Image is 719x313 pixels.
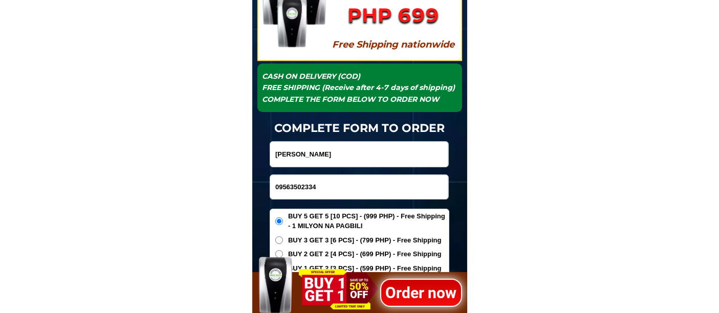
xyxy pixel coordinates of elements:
span: BUY 3 GET 3 [6 PCS] - (799 PHP) - Free Shipping [288,235,442,245]
h1: Order now [380,281,462,304]
h1: Free Shipping nationwide [326,38,461,52]
input: BUY 5 GET 5 [10 PCS] - (999 PHP) - Free Shipping - 1 MILYON NA PAGBILI [275,217,283,225]
h1: PHP 699 [326,1,461,30]
span: BUY 2 GET 2 [4 PCS] - (699 PHP) - Free Shipping [288,249,442,259]
h1: CASH ON DELIVERY (COD) FREE SHIPPING (Receive after 4-7 days of shipping) COMPLETE THE FORM BELOW... [263,71,457,105]
input: Input phone_number [270,175,448,199]
h1: COMPLETE FORM TO ORDER [252,120,467,137]
span: BUY 5 GET 5 [10 PCS] - (999 PHP) - Free Shipping - 1 MILYON NA PAGBILI [288,211,449,231]
input: Input full_name [270,142,448,167]
input: BUY 2 GET 2 [4 PCS] - (699 PHP) - Free Shipping [275,250,283,258]
input: BUY 3 GET 3 [6 PCS] - (799 PHP) - Free Shipping [275,236,283,244]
